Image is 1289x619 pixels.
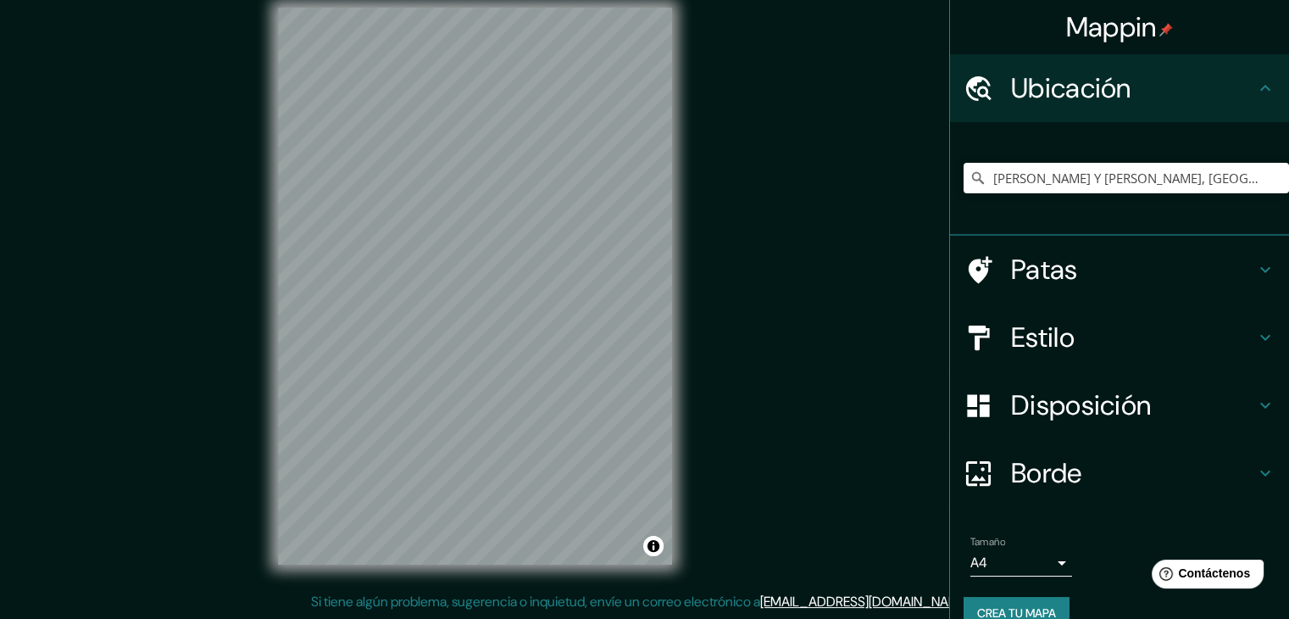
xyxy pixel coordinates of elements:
font: Patas [1011,252,1078,287]
img: pin-icon.png [1159,23,1173,36]
iframe: Lanzador de widgets de ayuda [1138,553,1270,600]
button: Activar o desactivar atribución [643,536,664,556]
font: Tamaño [970,535,1005,549]
div: Estilo [950,304,1289,371]
div: Disposición [950,371,1289,439]
font: Borde [1011,455,1082,491]
input: Elige tu ciudad o zona [964,163,1289,193]
a: [EMAIL_ADDRESS][DOMAIN_NAME] [760,593,970,611]
font: Si tiene algún problema, sugerencia o inquietud, envíe un correo electrónico a [311,593,760,611]
div: Patas [950,236,1289,304]
canvas: Mapa [278,8,672,565]
div: A4 [970,549,1072,577]
div: Ubicación [950,54,1289,122]
font: A4 [970,554,987,572]
div: Borde [950,439,1289,507]
font: Estilo [1011,320,1075,355]
font: Ubicación [1011,70,1131,106]
font: Mappin [1066,9,1157,45]
font: Disposición [1011,388,1151,423]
